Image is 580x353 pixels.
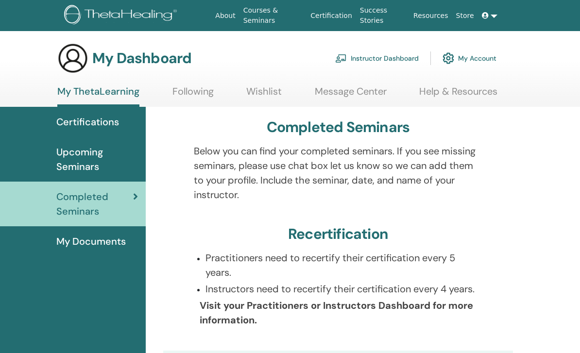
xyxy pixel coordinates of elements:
a: Help & Resources [419,85,497,104]
a: Store [452,7,478,25]
p: Instructors need to recertify their certification every 4 years. [205,282,483,296]
a: Instructor Dashboard [335,48,419,69]
h3: Completed Seminars [267,118,410,136]
img: generic-user-icon.jpg [57,43,88,74]
img: logo.png [64,5,180,27]
span: Completed Seminars [56,189,133,219]
p: Practitioners need to recertify their certification every 5 years. [205,251,483,280]
a: Message Center [315,85,387,104]
img: cog.svg [443,50,454,67]
a: About [211,7,239,25]
h3: My Dashboard [92,50,191,67]
b: Visit your Practitioners or Instructors Dashboard for more information. [200,299,473,326]
a: Wishlist [246,85,282,104]
p: Below you can find your completed seminars. If you see missing seminars, please use chat box let ... [194,144,483,202]
a: Courses & Seminars [239,1,307,30]
span: My Documents [56,234,126,249]
a: My ThetaLearning [57,85,139,107]
a: Certification [307,7,356,25]
a: Following [172,85,214,104]
span: Certifications [56,115,119,129]
h3: Recertification [288,225,388,243]
a: Resources [409,7,452,25]
a: My Account [443,48,496,69]
a: Success Stories [356,1,409,30]
span: Upcoming Seminars [56,145,138,174]
img: chalkboard-teacher.svg [335,54,347,63]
